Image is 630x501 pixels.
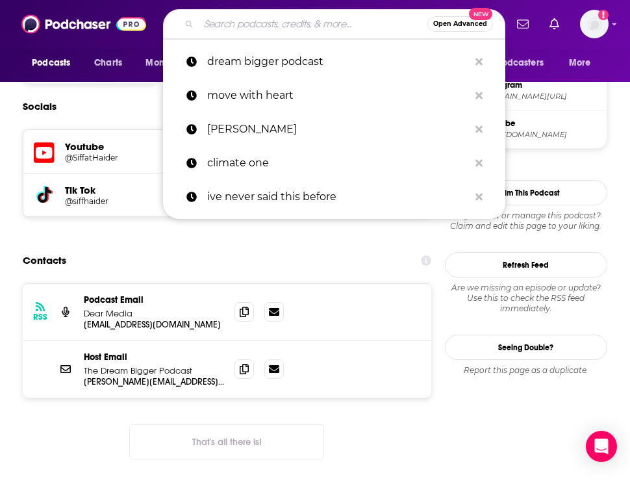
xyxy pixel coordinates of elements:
span: Do you host or manage this podcast? [445,211,607,221]
h5: Tik Tok [65,184,169,196]
p: dream bigger podcast [207,45,469,79]
span: New [469,8,492,20]
p: ive never said this before [207,180,469,214]
div: Report this page as a duplicate. [445,365,607,376]
span: instagram.com/thedreambiggerpodcast [483,92,601,101]
button: Refresh Feed [445,252,607,277]
a: move with heart [163,79,505,112]
p: Dear Media [84,308,224,319]
button: open menu [23,51,87,75]
span: Podcasts [32,54,70,72]
button: open menu [136,51,208,75]
h5: Youtube [65,140,169,153]
button: Nothing here. [129,424,324,459]
button: Show profile menu [580,10,609,38]
h2: Contacts [23,248,66,273]
span: Logged in as alignPR [580,10,609,38]
p: [PERSON_NAME][EMAIL_ADDRESS][DOMAIN_NAME] [84,376,224,387]
div: Open Intercom Messenger [586,431,617,462]
a: Charts [86,51,130,75]
p: Podcast Email [84,294,224,305]
span: Monitoring [145,54,192,72]
div: Are we missing an episode or update? Use this to check the RSS feed immediately. [445,283,607,314]
a: Instagram[DOMAIN_NAME][URL] [451,77,601,105]
button: Claim This Podcast [445,180,607,205]
p: [EMAIL_ADDRESS][DOMAIN_NAME] [84,319,224,330]
span: Instagram [483,79,601,91]
p: move with heart [207,79,469,112]
span: For Podcasters [481,54,544,72]
p: Host Email [84,352,224,363]
span: Open Advanced [433,21,487,27]
button: Open AdvancedNew [427,16,493,32]
p: climate one [207,146,469,180]
button: open menu [560,51,607,75]
a: Seeing Double? [445,335,607,360]
a: ive never said this before [163,180,505,214]
a: @siffhaider [65,196,169,206]
a: Show notifications dropdown [512,13,534,35]
a: Show notifications dropdown [544,13,564,35]
h5: @SiffatHaider [65,153,158,162]
a: dream bigger podcast [163,45,505,79]
span: Charts [94,54,122,72]
p: melissa wood tepperberg [207,112,469,146]
a: @SiffatHaider [65,153,169,162]
input: Search podcasts, credits, & more... [199,14,427,34]
span: https://www.youtube.com/@SiffatHaider [483,130,601,140]
h2: Socials [23,94,57,119]
svg: Add a profile image [598,10,609,20]
span: More [569,54,591,72]
a: [PERSON_NAME] [163,112,505,146]
img: User Profile [580,10,609,38]
div: Claim and edit this page to your liking. [445,211,607,231]
a: YouTube[URL][DOMAIN_NAME] [451,116,601,143]
h3: RSS [33,312,47,322]
div: Search podcasts, credits, & more... [163,9,505,39]
h5: @siffhaider [65,196,158,206]
p: The Dream Bigger Podcast [84,365,224,376]
a: climate one [163,146,505,180]
span: YouTube [483,118,601,129]
img: Podchaser - Follow, Share and Rate Podcasts [21,12,146,36]
button: open menu [473,51,562,75]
